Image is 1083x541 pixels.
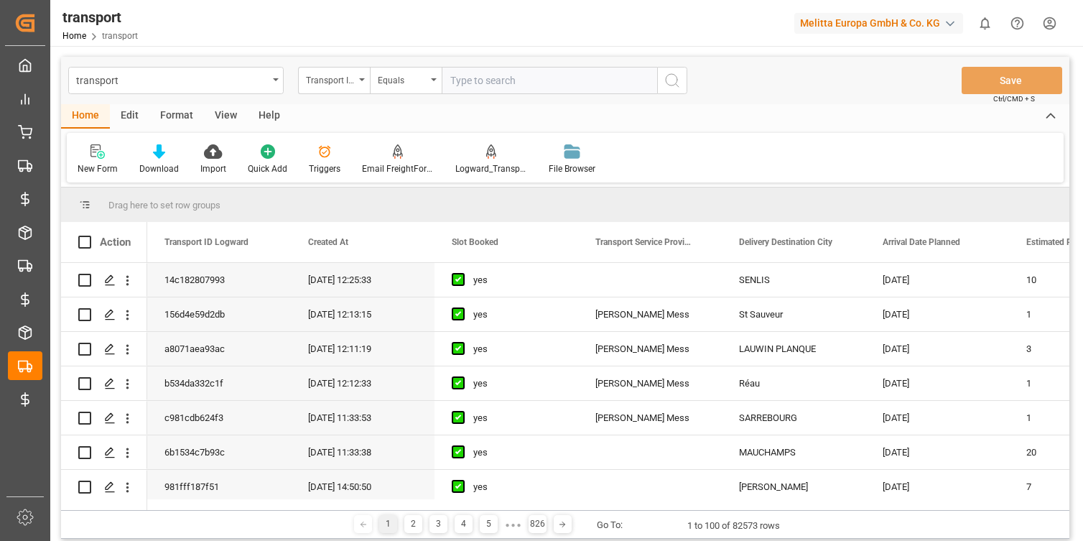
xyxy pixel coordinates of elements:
[108,200,220,211] span: Drag here to set row groups
[473,367,561,400] div: yes
[865,297,1009,331] div: [DATE]
[147,332,291,366] div: a8071aea93ac
[473,436,561,469] div: yes
[147,366,291,400] div: b534da332c1f
[110,104,149,129] div: Edit
[473,333,561,366] div: yes
[61,435,147,470] div: Press SPACE to select this row.
[139,162,179,175] div: Download
[404,515,422,533] div: 2
[578,332,722,366] div: [PERSON_NAME] Mess
[248,162,287,175] div: Quick Add
[429,515,447,533] div: 3
[291,297,434,331] div: [DATE] 12:13:15
[722,401,865,435] div: SARREBOURG
[455,515,473,533] div: 4
[147,401,291,435] div: c981cdb624f3
[147,470,291,504] div: 981fff187f51
[291,332,434,366] div: [DATE] 12:11:19
[455,162,527,175] div: Logward_Transport_FR
[147,297,291,331] div: 156d4e59d2db
[722,435,865,469] div: MAUCHAMPS
[62,31,86,41] a: Home
[657,67,687,94] button: search button
[865,263,1009,297] div: [DATE]
[473,471,561,504] div: yes
[722,470,865,504] div: [PERSON_NAME]
[164,237,248,247] span: Transport ID Logward
[68,67,284,94] button: open menu
[452,237,498,247] span: Slot Booked
[61,470,147,504] div: Press SPACE to select this row.
[200,162,226,175] div: Import
[309,162,340,175] div: Triggers
[595,237,692,247] span: Transport Service Provider
[865,366,1009,400] div: [DATE]
[204,104,248,129] div: View
[597,518,623,532] div: Go To:
[480,515,498,533] div: 5
[76,70,268,88] div: transport
[794,13,963,34] div: Melitta Europa GmbH & Co. KG
[578,297,722,331] div: [PERSON_NAME] Mess
[865,401,1009,435] div: [DATE]
[722,263,865,297] div: SENLIS
[362,162,434,175] div: Email FreightForwarders
[147,263,291,297] div: 14c182807993
[291,263,434,297] div: [DATE] 12:25:33
[61,332,147,366] div: Press SPACE to select this row.
[61,366,147,401] div: Press SPACE to select this row.
[147,435,291,469] div: 6b1534c7b93c
[370,67,442,94] button: open menu
[722,366,865,400] div: Réau
[442,67,657,94] input: Type to search
[687,519,780,533] div: 1 to 100 of 82573 rows
[100,236,131,249] div: Action
[883,237,960,247] span: Arrival Date Planned
[149,104,204,129] div: Format
[722,297,865,331] div: St Sauveur
[473,298,561,331] div: yes
[291,401,434,435] div: [DATE] 11:33:53
[248,104,291,129] div: Help
[578,366,722,400] div: [PERSON_NAME] Mess
[739,237,832,247] span: Delivery Destination City
[529,515,547,533] div: 826
[61,297,147,332] div: Press SPACE to select this row.
[306,70,355,87] div: Transport ID Logward
[1001,7,1033,40] button: Help Center
[473,264,561,297] div: yes
[61,401,147,435] div: Press SPACE to select this row.
[962,67,1062,94] button: Save
[549,162,595,175] div: File Browser
[378,70,427,87] div: Equals
[722,332,865,366] div: LAUWIN PLANQUE
[308,237,348,247] span: Created At
[578,401,722,435] div: [PERSON_NAME] Mess
[62,6,138,28] div: transport
[298,67,370,94] button: open menu
[505,519,521,530] div: ● ● ●
[865,332,1009,366] div: [DATE]
[794,9,969,37] button: Melitta Europa GmbH & Co. KG
[61,263,147,297] div: Press SPACE to select this row.
[78,162,118,175] div: New Form
[61,104,110,129] div: Home
[865,470,1009,504] div: [DATE]
[291,470,434,504] div: [DATE] 14:50:50
[291,366,434,400] div: [DATE] 12:12:33
[291,435,434,469] div: [DATE] 11:33:38
[865,435,1009,469] div: [DATE]
[379,515,397,533] div: 1
[969,7,1001,40] button: show 0 new notifications
[473,402,561,435] div: yes
[993,93,1035,104] span: Ctrl/CMD + S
